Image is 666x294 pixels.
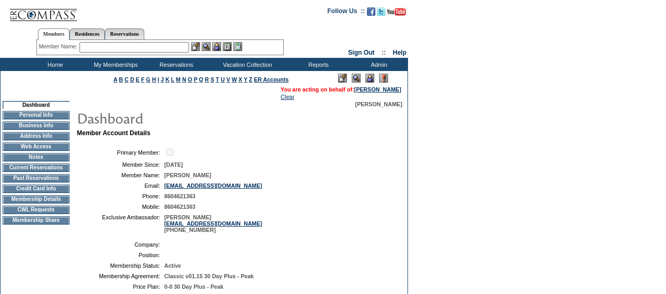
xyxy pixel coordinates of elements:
a: S [211,76,214,83]
div: Member Name: [39,42,79,51]
a: D [130,76,134,83]
td: Company: [81,241,160,248]
td: Mobile: [81,204,160,210]
span: :: [382,49,386,56]
img: Impersonate [212,42,221,51]
img: Log Concern/Member Elevation [379,74,388,83]
td: CWL Requests [3,206,69,214]
img: Reservations [223,42,232,51]
img: Become our fan on Facebook [367,7,375,16]
a: A [114,76,117,83]
a: X [238,76,242,83]
a: V [226,76,230,83]
a: G [146,76,150,83]
span: 8604621363 [164,193,195,199]
td: Current Reservations [3,164,69,172]
a: [EMAIL_ADDRESS][DOMAIN_NAME] [164,183,262,189]
a: T [216,76,220,83]
td: Dashboard [3,101,69,109]
a: Reservations [105,28,144,39]
a: Clear [281,94,294,100]
td: Reservations [145,58,205,71]
img: View [202,42,211,51]
td: Address Info [3,132,69,140]
td: Personal Info [3,111,69,119]
a: J [161,76,164,83]
td: Member Since: [81,161,160,168]
td: Email: [81,183,160,189]
img: Subscribe to our YouTube Channel [387,8,406,16]
a: I [157,76,159,83]
a: R [205,76,209,83]
a: Members [38,28,70,40]
a: L [171,76,174,83]
a: Help [393,49,406,56]
span: [PERSON_NAME] [164,172,211,178]
td: Price Plan: [81,283,160,290]
td: Vacation Collection [205,58,287,71]
a: [PERSON_NAME] [354,86,401,93]
td: Membership Status: [81,262,160,269]
a: P [194,76,197,83]
td: Membership Share [3,216,69,225]
span: 0-0 30 Day Plus - Peak [164,283,224,290]
td: Position: [81,252,160,258]
img: Edit Mode [338,74,347,83]
span: Active [164,262,181,269]
span: [PERSON_NAME] [355,101,402,107]
a: Residences [69,28,105,39]
td: Membership Details [3,195,69,204]
td: Primary Member: [81,147,160,157]
img: View Mode [352,74,361,83]
a: Q [199,76,203,83]
span: 8604621363 [164,204,195,210]
a: M [176,76,181,83]
a: Become our fan on Facebook [367,11,375,17]
td: Credit Card Info [3,185,69,193]
a: ER Accounts [254,76,289,83]
td: Member Name: [81,172,160,178]
td: Phone: [81,193,160,199]
td: My Memberships [84,58,145,71]
td: Reports [287,58,347,71]
td: Admin [347,58,408,71]
a: F [141,76,145,83]
a: B [119,76,123,83]
a: K [165,76,170,83]
td: Past Reservations [3,174,69,183]
span: You are acting on behalf of: [281,86,401,93]
a: O [188,76,192,83]
a: Subscribe to our YouTube Channel [387,11,406,17]
img: Follow us on Twitter [377,7,385,16]
a: C [124,76,128,83]
td: Notes [3,153,69,161]
span: [PERSON_NAME] [PHONE_NUMBER] [164,214,262,233]
a: Z [249,76,253,83]
img: Impersonate [365,74,374,83]
img: b_calculator.gif [233,42,242,51]
a: Sign Out [348,49,374,56]
a: Follow us on Twitter [377,11,385,17]
td: Follow Us :: [327,6,365,19]
span: Classic v01.15 30 Day Plus - Peak [164,273,254,279]
a: Y [244,76,247,83]
td: Exclusive Ambassador: [81,214,160,233]
td: Business Info [3,121,69,130]
a: H [152,76,156,83]
img: b_edit.gif [191,42,200,51]
td: Home [24,58,84,71]
img: pgTtlDashboard.gif [76,107,287,128]
span: [DATE] [164,161,183,168]
a: U [221,76,225,83]
td: Web Access [3,143,69,151]
a: W [232,76,237,83]
a: E [136,76,140,83]
a: [EMAIL_ADDRESS][DOMAIN_NAME] [164,220,262,227]
a: N [182,76,186,83]
b: Member Account Details [77,129,151,137]
td: Membership Agreement: [81,273,160,279]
